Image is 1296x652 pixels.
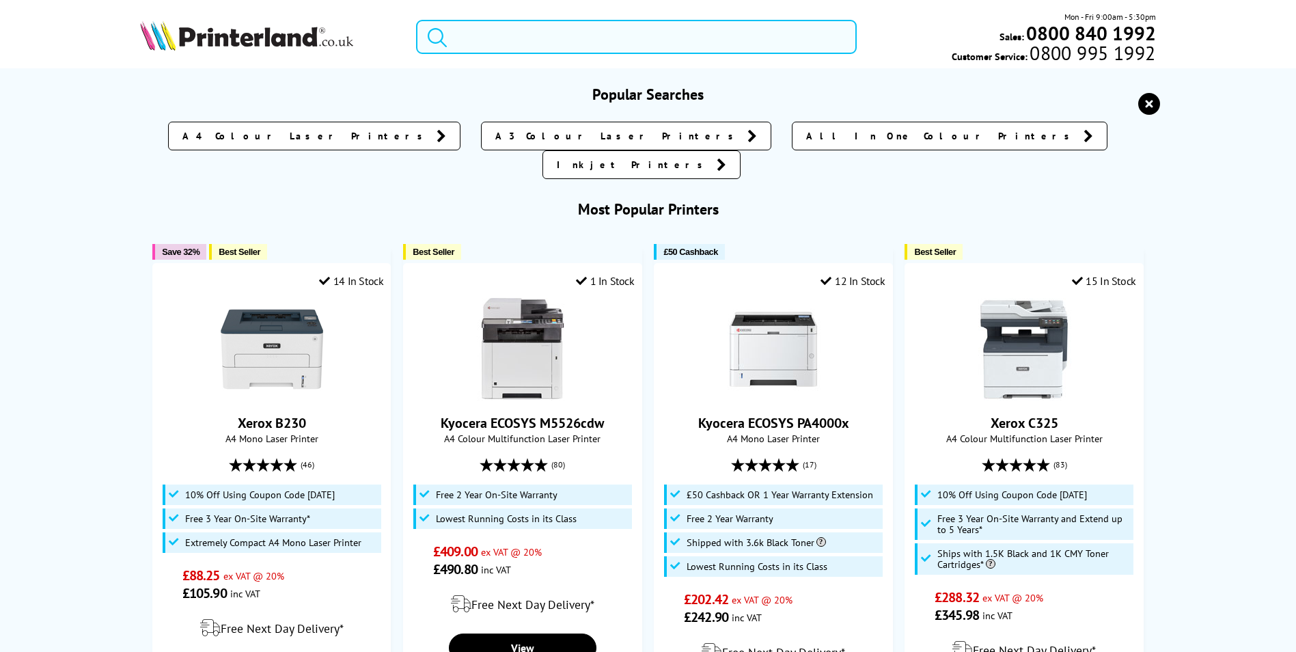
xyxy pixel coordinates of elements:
[937,513,1131,535] span: Free 3 Year On-Site Warranty and Extend up to 5 Years*
[403,244,461,260] button: Best Seller
[982,591,1043,604] span: ex VAT @ 20%
[221,298,323,400] img: Xerox B230
[698,414,849,432] a: Kyocera ECOSYS PA4000x
[973,390,1075,403] a: Xerox C325
[471,298,574,400] img: Kyocera ECOSYS M5526cdw
[687,489,873,500] span: £50 Cashback OR 1 Year Warranty Extension
[661,432,885,445] span: A4 Mono Laser Printer
[140,85,1155,104] h3: Popular Searches
[185,513,310,524] span: Free 3 Year On-Site Warranty*
[301,452,314,478] span: (46)
[140,21,353,51] img: Printerland Logo
[416,20,857,54] input: Search product or brand
[991,414,1058,432] a: Xerox C325
[999,30,1024,43] span: Sales:
[152,244,206,260] button: Save 32%
[1072,274,1136,288] div: 15 In Stock
[557,158,710,172] span: Inkjet Printers
[238,414,306,432] a: Xerox B230
[433,560,478,578] span: £490.80
[722,390,825,403] a: Kyocera ECOSYS PA4000x
[140,200,1155,219] h3: Most Popular Printers
[471,390,574,403] a: Kyocera ECOSYS M5526cdw
[481,563,511,576] span: inc VAT
[732,611,762,624] span: inc VAT
[654,244,724,260] button: £50 Cashback
[140,21,399,53] a: Printerland Logo
[937,548,1131,570] span: Ships with 1.5K Black and 1K CMY Toner Cartridges*
[803,452,816,478] span: (17)
[722,298,825,400] img: Kyocera ECOSYS PA4000x
[914,247,956,257] span: Best Seller
[413,247,454,257] span: Best Seller
[935,588,979,606] span: £288.32
[160,609,383,647] div: modal_delivery
[551,452,565,478] span: (80)
[221,390,323,403] a: Xerox B230
[433,543,478,560] span: £409.00
[684,608,728,626] span: £242.90
[209,244,267,260] button: Best Seller
[663,247,717,257] span: £50 Cashback
[185,489,335,500] span: 10% Off Using Coupon Code [DATE]
[1064,10,1156,23] span: Mon - Fri 9:00am - 5:30pm
[230,587,260,600] span: inc VAT
[223,569,284,582] span: ex VAT @ 20%
[687,537,826,548] span: Shipped with 3.6k Black Toner
[182,567,220,584] span: £88.25
[732,593,792,606] span: ex VAT @ 20%
[411,585,634,623] div: modal_delivery
[436,489,557,500] span: Free 2 Year On-Site Warranty
[160,432,383,445] span: A4 Mono Laser Printer
[319,274,383,288] div: 14 In Stock
[182,129,430,143] span: A4 Colour Laser Printers
[481,122,771,150] a: A3 Colour Laser Printers
[168,122,460,150] a: A4 Colour Laser Printers
[576,274,635,288] div: 1 In Stock
[982,609,1012,622] span: inc VAT
[1028,46,1155,59] span: 0800 995 1992
[542,150,741,179] a: Inkjet Printers
[935,606,979,624] span: £345.98
[185,537,361,548] span: Extremely Compact A4 Mono Laser Printer
[162,247,199,257] span: Save 32%
[792,122,1107,150] a: All In One Colour Printers
[219,247,260,257] span: Best Seller
[495,129,741,143] span: A3 Colour Laser Printers
[687,561,827,572] span: Lowest Running Costs in its Class
[436,513,577,524] span: Lowest Running Costs in its Class
[937,489,1087,500] span: 10% Off Using Coupon Code [DATE]
[912,432,1135,445] span: A4 Colour Multifunction Laser Printer
[973,298,1075,400] img: Xerox C325
[411,432,634,445] span: A4 Colour Multifunction Laser Printer
[1024,27,1156,40] a: 0800 840 1992
[441,414,604,432] a: Kyocera ECOSYS M5526cdw
[905,244,963,260] button: Best Seller
[481,545,542,558] span: ex VAT @ 20%
[806,129,1077,143] span: All In One Colour Printers
[821,274,885,288] div: 12 In Stock
[684,590,728,608] span: £202.42
[952,46,1155,63] span: Customer Service:
[182,584,227,602] span: £105.90
[1053,452,1067,478] span: (83)
[1026,21,1156,46] b: 0800 840 1992
[687,513,773,524] span: Free 2 Year Warranty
